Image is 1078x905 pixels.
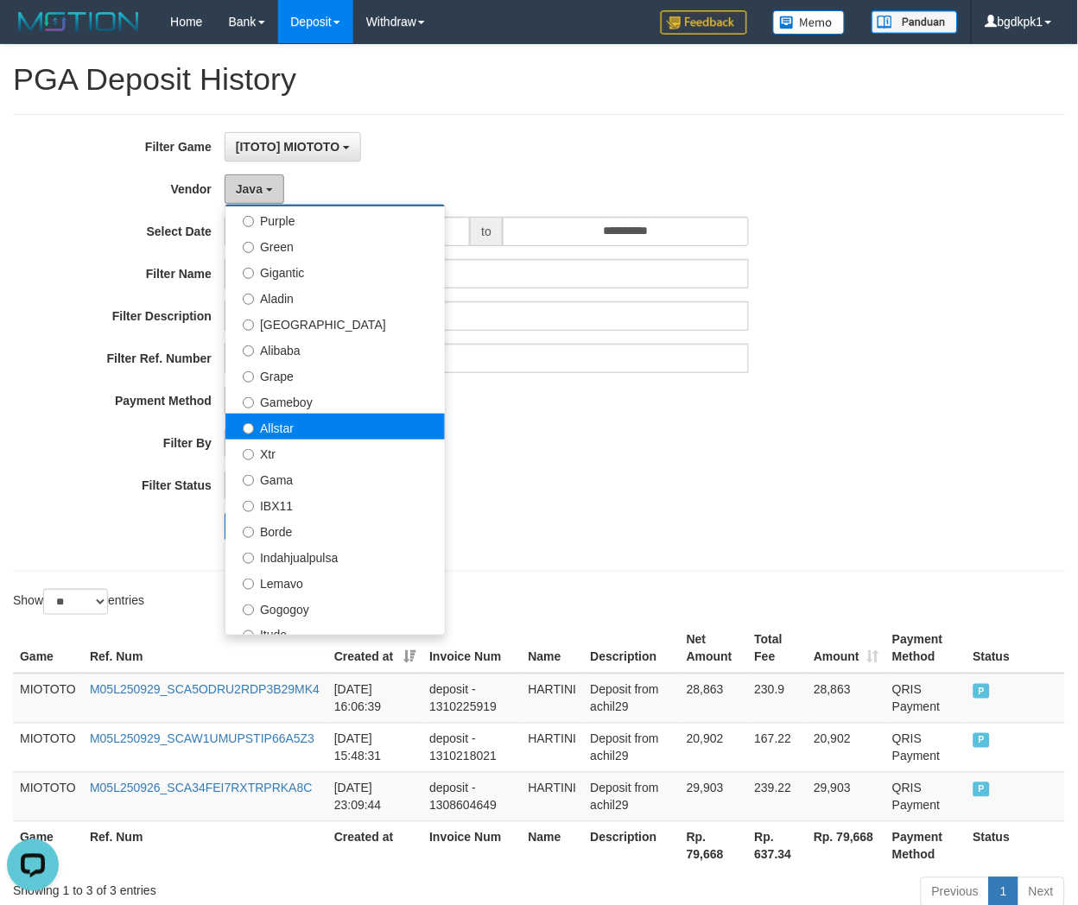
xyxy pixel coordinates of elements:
img: Feedback.jpg [661,10,747,35]
th: Invoice Num [422,624,521,674]
input: Gama [243,475,254,486]
td: 29,903 [680,772,748,821]
img: MOTION_logo.png [13,9,144,35]
th: Description [584,624,680,674]
label: Gogogoy [225,595,445,621]
input: Gogogoy [243,604,254,616]
th: Invoice Num [422,821,521,870]
th: Ref. Num [83,624,327,674]
th: Name [522,624,584,674]
td: [DATE] 15:48:31 [327,723,422,772]
img: panduan.png [872,10,958,34]
label: Gigantic [225,258,445,284]
td: 28,863 [807,674,885,724]
label: IBX11 [225,491,445,517]
th: Ref. Num [83,821,327,870]
th: Amount: activate to sort column ascending [807,624,885,674]
input: Aladin [243,294,254,305]
td: 230.9 [748,674,808,724]
label: Indahjualpulsa [225,543,445,569]
th: Rp. 79,668 [680,821,748,870]
label: Itudo [225,621,445,647]
th: Created at [327,821,422,870]
td: QRIS Payment [885,723,966,772]
span: [ITOTO] MIOTOTO [236,140,339,154]
td: QRIS Payment [885,772,966,821]
input: Borde [243,527,254,538]
label: Lemavo [225,569,445,595]
div: Showing 1 to 3 of 3 entries [13,876,436,900]
td: deposit - 1310218021 [422,723,521,772]
td: 20,902 [807,723,885,772]
a: M05L250926_SCA34FEI7RXTRPRKA8C [90,782,313,795]
th: Payment Method [885,624,966,674]
td: Deposit from achil29 [584,723,680,772]
span: PAID [973,684,991,699]
td: deposit - 1310225919 [422,674,521,724]
input: Itudo [243,630,254,642]
label: Alibaba [225,336,445,362]
label: Green [225,232,445,258]
td: 167.22 [748,723,808,772]
td: [DATE] 23:09:44 [327,772,422,821]
th: Name [522,821,584,870]
span: to [470,217,503,246]
input: Gigantic [243,268,254,279]
input: Alibaba [243,345,254,357]
th: Created at: activate to sort column ascending [327,624,422,674]
span: PAID [973,782,991,797]
td: 28,863 [680,674,748,724]
th: Game [13,624,83,674]
td: 29,903 [807,772,885,821]
label: Allstar [225,414,445,440]
label: Grape [225,362,445,388]
td: MIOTOTO [13,723,83,772]
input: Lemavo [243,579,254,590]
td: Deposit from achil29 [584,674,680,724]
td: [DATE] 16:06:39 [327,674,422,724]
label: [GEOGRAPHIC_DATA] [225,310,445,336]
td: MIOTOTO [13,772,83,821]
th: Total Fee [748,624,808,674]
a: M05L250929_SCAW1UMUPSTIP66A5Z3 [90,732,314,746]
input: Green [243,242,254,253]
td: Deposit from achil29 [584,772,680,821]
button: [ITOTO] MIOTOTO [225,132,361,161]
td: deposit - 1308604649 [422,772,521,821]
input: IBX11 [243,501,254,512]
td: HARTINI [522,723,584,772]
input: Xtr [243,449,254,460]
th: Net Amount [680,624,748,674]
input: Grape [243,371,254,383]
label: Xtr [225,440,445,465]
td: HARTINI [522,674,584,724]
th: Status [967,624,1065,674]
th: Game [13,821,83,870]
input: Purple [243,216,254,227]
span: Java [236,182,263,196]
label: Show entries [13,589,144,615]
input: Allstar [243,423,254,434]
input: Indahjualpulsa [243,553,254,564]
td: 20,902 [680,723,748,772]
td: 239.22 [748,772,808,821]
label: Gama [225,465,445,491]
td: MIOTOTO [13,674,83,724]
th: Description [584,821,680,870]
td: HARTINI [522,772,584,821]
label: Purple [225,206,445,232]
label: Borde [225,517,445,543]
a: M05L250929_SCA5ODRU2RDP3B29MK4 [90,683,320,697]
h1: PGA Deposit History [13,62,1065,97]
th: Status [967,821,1065,870]
span: PAID [973,733,991,748]
td: QRIS Payment [885,674,966,724]
button: Java [225,174,284,204]
label: Aladin [225,284,445,310]
button: Open LiveChat chat widget [7,7,59,59]
th: Rp. 637.34 [748,821,808,870]
input: Gameboy [243,397,254,408]
img: Button%20Memo.svg [773,10,846,35]
label: Gameboy [225,388,445,414]
input: [GEOGRAPHIC_DATA] [243,320,254,331]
